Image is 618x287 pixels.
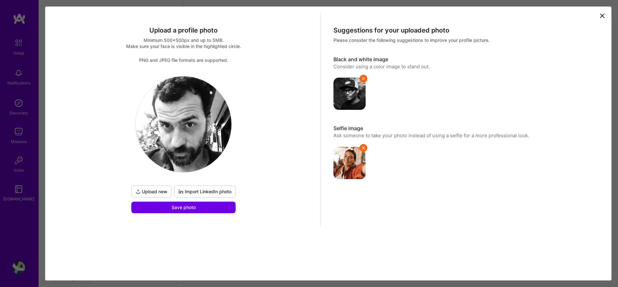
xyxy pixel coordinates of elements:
[333,63,597,70] div: Consider using a color image to stand out.
[178,189,183,194] i: icon LinkedInDarkV2
[333,56,597,63] div: Black and white image
[136,76,231,172] img: logo
[52,43,315,49] div: Make sure your face is visible in the highlighted circle.
[333,132,597,139] div: Ask someone to take your photo instead of using a selfie for a more professional look.
[136,189,141,194] i: icon UploadDark
[174,186,236,198] div: To import a profile photo add your LinkedIn URL to your profile.
[333,147,366,179] img: avatar
[52,57,315,63] div: PNG and JPEG file formats are supported.
[131,202,236,213] button: Save photo
[130,76,237,213] div: logoUpload newImport LinkedIn photoSave photo
[333,78,366,110] img: avatar
[136,188,167,195] span: Upload new
[52,37,315,43] div: Minimum 500x500px and up to 5MB.
[333,125,597,132] div: Selfie image
[52,26,315,34] div: Upload a profile photo
[174,186,236,198] button: Import LinkedIn photo
[333,37,597,43] div: Please consider the following suggestions to improve your profile picture.
[131,186,172,198] button: Upload new
[172,204,196,211] span: Save photo
[333,26,597,34] div: Suggestions for your uploaded photo
[178,188,231,195] span: Import LinkedIn photo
